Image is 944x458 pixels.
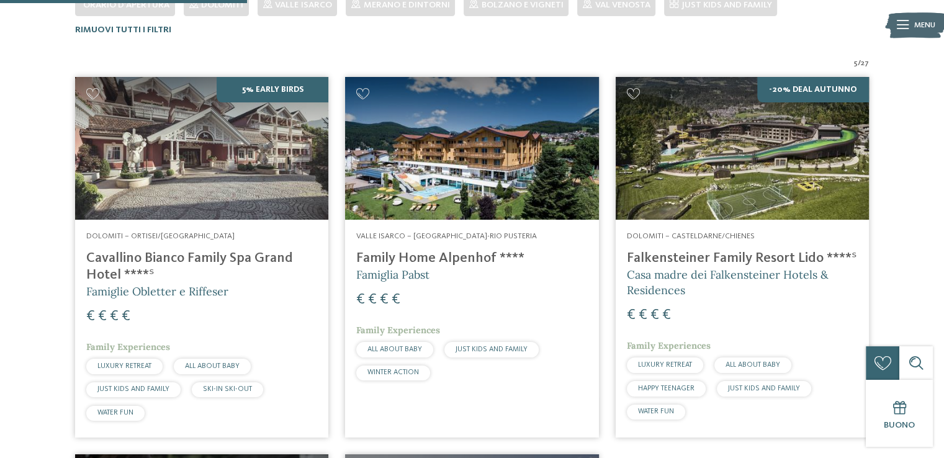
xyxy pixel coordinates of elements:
span: € [86,309,95,324]
span: WINTER ACTION [367,369,419,376]
a: Cercate un hotel per famiglie? Qui troverete solo i migliori! 5% Early Birds Dolomiti – Ortisei/[... [75,77,328,438]
span: € [662,308,671,323]
span: ALL ABOUT BABY [367,346,422,353]
a: Cercate un hotel per famiglie? Qui troverete solo i migliori! -20% Deal Autunno Dolomiti – Castel... [616,77,869,438]
span: JUST KIDS AND FAMILY [97,385,169,393]
span: LUXURY RETREAT [97,362,151,370]
span: € [356,292,365,307]
span: Casa madre dei Falkensteiner Hotels & Residences [627,267,829,297]
h4: Family Home Alpenhof **** [356,250,587,267]
h4: Cavallino Bianco Family Spa Grand Hotel ****ˢ [86,250,317,284]
span: € [650,308,659,323]
span: Family Experiences [86,341,170,352]
span: WATER FUN [638,408,674,415]
span: / [858,58,861,69]
span: Dolomiti [201,1,243,9]
span: Bolzano e vigneti [481,1,563,9]
span: € [110,309,119,324]
span: Orario d'apertura [83,1,169,9]
span: ALL ABOUT BABY [185,362,240,370]
span: € [98,309,107,324]
span: Rimuovi tutti i filtri [75,25,171,34]
img: Cercate un hotel per famiglie? Qui troverete solo i migliori! [616,77,869,220]
span: Valle Isarco [275,1,331,9]
span: Merano e dintorni [363,1,449,9]
a: Buono [866,380,933,447]
a: Cercate un hotel per famiglie? Qui troverete solo i migliori! Valle Isarco – [GEOGRAPHIC_DATA]-Ri... [345,77,598,438]
span: JUST KIDS AND FAMILY [728,385,800,392]
span: € [627,308,636,323]
span: € [122,309,130,324]
span: LUXURY RETREAT [638,361,692,369]
span: Dolomiti – Casteldarne/Chienes [627,232,755,240]
span: € [639,308,647,323]
span: Buono [884,421,915,429]
span: € [368,292,377,307]
h4: Falkensteiner Family Resort Lido ****ˢ [627,250,858,267]
span: € [380,292,389,307]
img: Family Spa Grand Hotel Cavallino Bianco ****ˢ [75,77,328,220]
span: € [392,292,400,307]
span: ALL ABOUT BABY [726,361,780,369]
span: Dolomiti – Ortisei/[GEOGRAPHIC_DATA] [86,232,235,240]
span: JUST KIDS AND FAMILY [681,1,771,9]
span: 27 [861,58,869,69]
img: Family Home Alpenhof **** [345,77,598,220]
span: JUST KIDS AND FAMILY [456,346,528,353]
span: Valle Isarco – [GEOGRAPHIC_DATA]-Rio Pusteria [356,232,537,240]
span: Family Experiences [356,325,440,336]
span: Famiglie Obletter e Riffeser [86,284,228,299]
span: Family Experiences [627,340,711,351]
span: HAPPY TEENAGER [638,385,695,392]
span: Famiglia Pabst [356,267,429,282]
span: WATER FUN [97,409,133,416]
span: Val Venosta [595,1,650,9]
span: 5 [854,58,858,69]
span: SKI-IN SKI-OUT [203,385,252,393]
